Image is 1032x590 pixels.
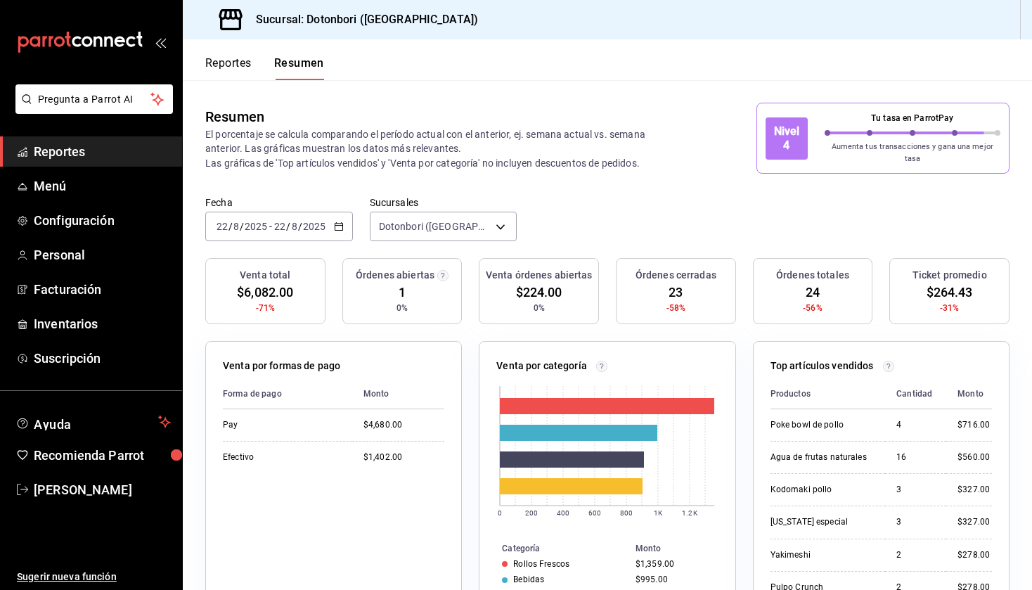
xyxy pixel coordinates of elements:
span: -58% [666,302,686,314]
div: navigation tabs [205,56,324,80]
h3: Órdenes abiertas [356,268,434,283]
div: Agua de frutas naturales [770,451,875,463]
span: $264.43 [927,283,973,302]
span: Suscripción [34,349,171,368]
div: 3 [896,484,935,496]
div: $327.00 [957,516,992,528]
th: Cantidad [885,379,946,409]
span: Configuración [34,211,171,230]
label: Sucursales [370,198,517,207]
span: Ayuda [34,413,153,430]
span: Recomienda Parrot [34,446,171,465]
input: ---- [302,221,326,232]
span: Facturación [34,280,171,299]
span: - [269,221,272,232]
text: 400 [557,509,569,517]
div: [US_STATE] especial [770,516,875,528]
input: -- [216,221,228,232]
p: Aumenta tus transacciones y gana una mejor tasa [825,141,1001,165]
h3: Órdenes cerradas [636,268,716,283]
div: 2 [896,549,935,561]
div: Efectivo [223,451,341,463]
span: 0% [534,302,545,314]
th: Productos [770,379,886,409]
span: Sugerir nueva función [17,570,171,584]
span: Menú [34,177,171,195]
div: Resumen [205,106,264,127]
div: $327.00 [957,484,992,496]
span: 24 [806,283,820,302]
div: Rollos Frescos [513,559,569,569]
div: Bebidas [513,575,544,584]
h3: Venta órdenes abiertas [486,268,593,283]
span: / [286,221,290,232]
button: Resumen [274,56,324,80]
p: El porcentaje se calcula comparando el período actual con el anterior, ej. semana actual vs. sema... [205,127,674,169]
h3: Ticket promedio [912,268,987,283]
text: 0 [498,509,502,517]
input: -- [233,221,240,232]
text: 200 [525,509,538,517]
input: ---- [244,221,268,232]
text: 1.2K [683,509,698,517]
p: Venta por categoría [496,359,587,373]
div: Kodomaki pollo [770,484,875,496]
div: Yakimeshi [770,549,875,561]
input: -- [273,221,286,232]
div: $716.00 [957,419,992,431]
p: Tu tasa en ParrotPay [825,112,1001,124]
span: 23 [669,283,683,302]
span: / [240,221,244,232]
span: -71% [256,302,276,314]
label: Fecha [205,198,353,207]
div: $1,359.00 [636,559,713,569]
th: Monto [630,541,735,556]
span: / [228,221,233,232]
th: Monto [352,379,444,409]
span: Reportes [34,142,171,161]
div: 3 [896,516,935,528]
div: 16 [896,451,935,463]
button: open_drawer_menu [155,37,166,48]
div: $560.00 [957,451,992,463]
span: 0% [396,302,408,314]
span: $224.00 [516,283,562,302]
th: Categoría [479,541,630,556]
input: -- [291,221,298,232]
span: Pregunta a Parrot AI [38,92,151,107]
span: / [298,221,302,232]
button: Reportes [205,56,252,80]
span: Inventarios [34,314,171,333]
span: $6,082.00 [237,283,293,302]
div: Poke bowl de pollo [770,419,875,431]
th: Forma de pago [223,379,352,409]
span: [PERSON_NAME] [34,480,171,499]
span: -56% [803,302,823,314]
h3: Venta total [240,268,290,283]
h3: Sucursal: Dotonbori ([GEOGRAPHIC_DATA]) [245,11,478,28]
div: $995.00 [636,575,713,584]
text: 1K [654,509,663,517]
p: Top artículos vendidos [770,359,874,373]
button: Pregunta a Parrot AI [15,84,173,114]
text: 800 [620,509,633,517]
div: $1,402.00 [363,451,444,463]
div: $278.00 [957,549,992,561]
p: Venta por formas de pago [223,359,340,373]
span: 1 [399,283,406,302]
h3: Órdenes totales [776,268,849,283]
div: Nivel 4 [766,117,808,160]
span: -31% [940,302,960,314]
div: 4 [896,419,935,431]
span: Personal [34,245,171,264]
span: Dotonbori ([GEOGRAPHIC_DATA]) [379,219,491,233]
div: $4,680.00 [363,419,444,431]
a: Pregunta a Parrot AI [10,102,173,117]
text: 600 [588,509,601,517]
div: Pay [223,419,341,431]
th: Monto [946,379,992,409]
